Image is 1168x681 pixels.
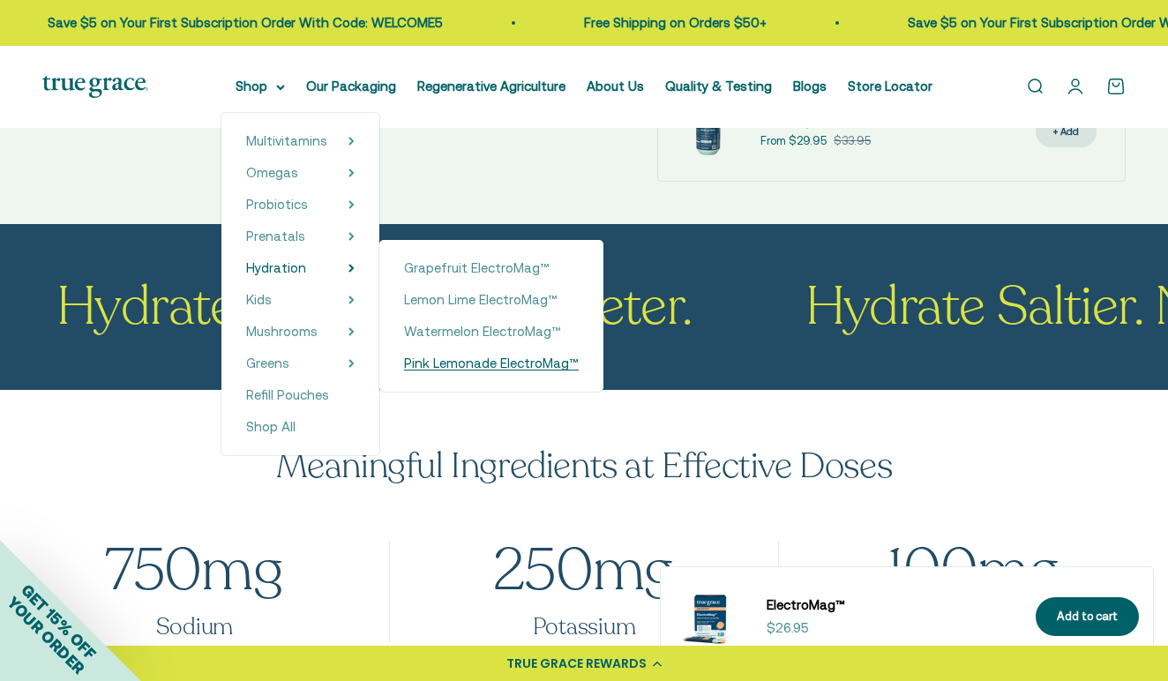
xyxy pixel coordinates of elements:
[675,581,745,652] img: ElectroMag™
[246,324,318,339] span: Mushrooms
[246,162,355,183] summary: Omegas
[587,79,644,94] a: About Us
[887,531,1059,610] span: mg
[404,258,579,279] a: Grapefruit ElectroMag™
[246,197,308,212] span: Probiotics
[887,542,977,600] span: 100
[246,419,296,434] span: Shop All
[404,321,579,342] a: Watermelon ElectroMag™
[848,79,932,94] a: Store Locator
[834,132,871,151] compare-at-price: $33.95
[246,226,305,247] a: Prenatals
[432,612,737,642] h3: Potassium
[246,194,308,215] a: Probiotics
[246,228,305,243] span: Prenatals
[246,385,355,406] a: Refill Pouches
[404,324,561,339] span: Watermelon ElectroMag™
[1036,597,1139,637] button: Add to cart
[404,260,550,275] span: Grapefruit ElectroMag™
[404,289,579,311] a: Lemon Lime ElectroMag™
[1057,608,1118,626] div: Add to cart
[246,165,298,180] span: Omegas
[404,355,579,370] span: Pink Lemonade ElectroMag™
[276,442,893,490] span: Meaningful Ingredients at Effective Doses
[493,542,593,600] span: 250
[404,353,579,374] a: Pink Lemonade ElectroMag™
[417,79,565,94] a: Regenerative Agriculture
[246,194,355,215] summary: Probiotics
[793,79,827,94] a: Blogs
[555,15,737,30] a: Free Shipping on Orders $50+
[665,79,772,94] a: Quality & Testing
[493,531,675,610] span: mg
[760,132,827,151] sale-price: From $29.95
[246,258,355,279] summary: Hydration
[4,593,88,677] span: YOUR ORDER
[246,131,327,152] a: Multivitamins
[246,353,355,374] summary: Greens
[246,387,329,402] span: Refill Pouches
[246,133,327,148] span: Multivitamins
[506,655,647,673] div: TRUE GRACE REWARDS
[767,595,1015,616] a: ElectroMag™
[246,416,355,438] a: Shop All
[246,131,355,152] summary: Multivitamins
[246,355,289,370] span: Greens
[19,12,414,34] p: Save $5 on Your First Subscription Order With Code: WELCOME5
[246,321,318,342] a: Mushrooms
[246,162,298,183] a: Omegas
[306,79,396,94] a: Our Packaging
[760,115,916,128] span: One Daily Men's Multivitamin
[246,289,355,311] summary: Kids
[1053,123,1079,140] div: + Add
[246,258,306,279] a: Hydration
[767,617,809,639] sale-price: $26.95
[18,580,100,662] span: GET 15% OFF
[246,260,306,275] span: Hydration
[404,292,558,307] span: Lemon Lime ElectroMag™
[1036,116,1097,147] button: + Add
[236,76,285,97] summary: Shop
[105,531,283,610] span: mg
[246,321,355,342] summary: Mushrooms
[42,612,347,642] h3: Sodium
[672,96,743,167] img: One Daily Men's Multivitamin
[246,289,272,311] a: Kids
[246,292,272,307] span: Kids
[105,542,201,600] span: 750
[246,226,355,247] summary: Prenatals
[246,353,289,374] a: Greens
